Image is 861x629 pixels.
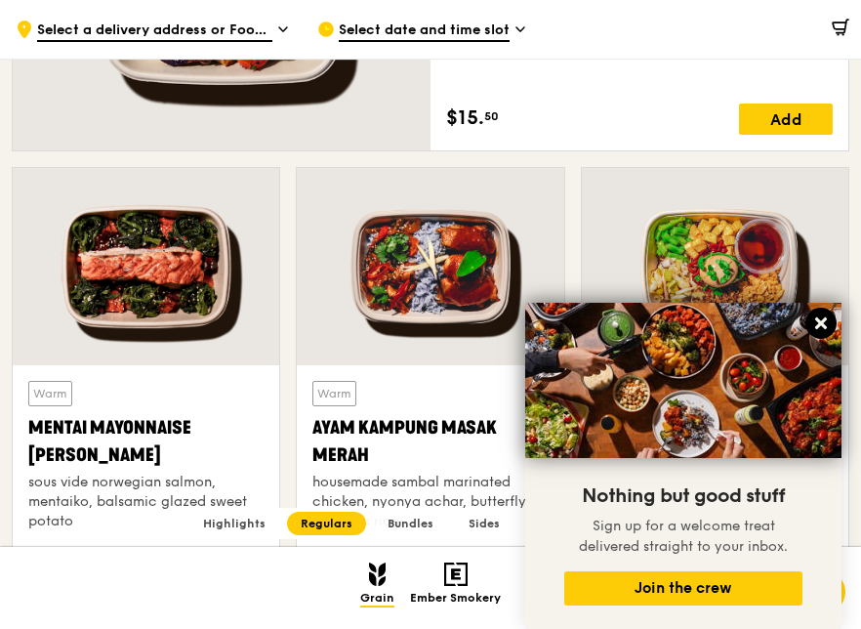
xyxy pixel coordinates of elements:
span: Select date and time slot [339,21,510,42]
div: housemade sambal marinated chicken, nyonya achar, butterfly blue pea rice [312,473,548,531]
img: Ember Smokery mobile logo [444,563,468,586]
span: Sign up for a welcome treat delivered straight to your inbox. [579,518,788,555]
span: Grain [360,591,394,608]
div: sous vide norwegian salmon, mentaiko, balsamic glazed sweet potato [28,473,264,531]
span: Select a delivery address or Food Point [37,21,272,42]
div: high protein, spicy, contains allium, shellfish, soy, wheat [312,546,548,585]
div: Add [739,104,833,135]
img: Grain mobile logo [369,563,386,586]
div: Warm [28,381,72,406]
span: Nothing but good stuff [582,484,785,508]
img: DSC07876-Edit02-Large.jpeg [525,303,841,458]
div: pescatarian, contains egg, soy, wheat [28,546,264,585]
button: Close [805,308,837,339]
button: Join the crew [564,571,802,606]
div: Ayam Kampung Masak Merah [312,414,548,469]
span: $15. [446,104,484,133]
span: Ember Smokery [410,591,501,608]
span: 50 [484,108,499,124]
div: Warm [312,381,356,406]
div: Mentai Mayonnaise [PERSON_NAME] [28,414,264,469]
